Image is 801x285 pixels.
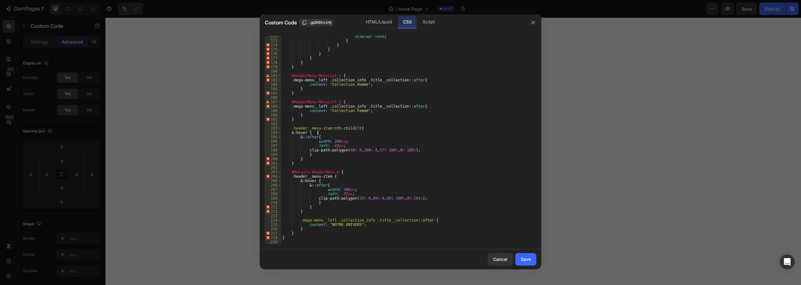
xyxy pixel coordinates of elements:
div: 185 [265,91,281,95]
div: 190 [265,113,281,117]
div: 188 [265,104,281,109]
div: 205 [265,179,281,183]
div: CSS [398,16,416,28]
div: 204 [265,174,281,179]
div: 211 [265,205,281,209]
div: 191 [265,117,281,122]
div: 203 [265,170,281,174]
div: 186 [265,95,281,100]
div: 214 [265,218,281,222]
div: Cancel [493,256,508,262]
div: 209 [265,196,281,201]
button: Cancel [488,253,513,266]
div: 175 [265,47,281,52]
div: 212 [265,209,281,214]
div: 180 [265,69,281,74]
div: 173 [265,38,281,43]
div: 218 [265,236,281,240]
div: 199 [265,152,281,157]
div: 181 [265,74,281,78]
div: 217 [265,231,281,236]
div: 213 [265,214,281,218]
div: 194 [265,130,281,135]
div: 210 [265,201,281,205]
span: .gQ99IrzzHj [309,20,331,25]
div: 206 [265,183,281,187]
div: 179 [265,65,281,69]
div: 187 [265,100,281,104]
button: .gQ99IrzzHj [299,19,334,26]
div: HTML/Liquid [361,16,397,28]
div: 198 [265,148,281,152]
div: 208 [265,192,281,196]
div: 174 [265,43,281,47]
div: 176 [265,52,281,56]
div: 201 [265,161,281,165]
div: 197 [265,144,281,148]
div: 178 [265,60,281,65]
span: Custom Code [265,19,297,26]
div: 193 [265,126,281,130]
div: 196 [265,139,281,144]
div: 182 [265,78,281,82]
div: Open Intercom Messenger [780,254,795,269]
div: Script [418,16,440,28]
button: Save [515,253,536,266]
div: 202 [265,165,281,170]
div: 216 [265,227,281,231]
div: 183 [265,82,281,87]
div: 207 [265,187,281,192]
div: 192 [265,122,281,126]
div: 219 [265,240,281,244]
div: 195 [265,135,281,139]
div: 189 [265,109,281,113]
div: 215 [265,222,281,227]
div: Save [521,256,531,262]
div: 177 [265,56,281,60]
div: 200 [265,157,281,161]
div: 172 [265,34,281,38]
div: 184 [265,87,281,91]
